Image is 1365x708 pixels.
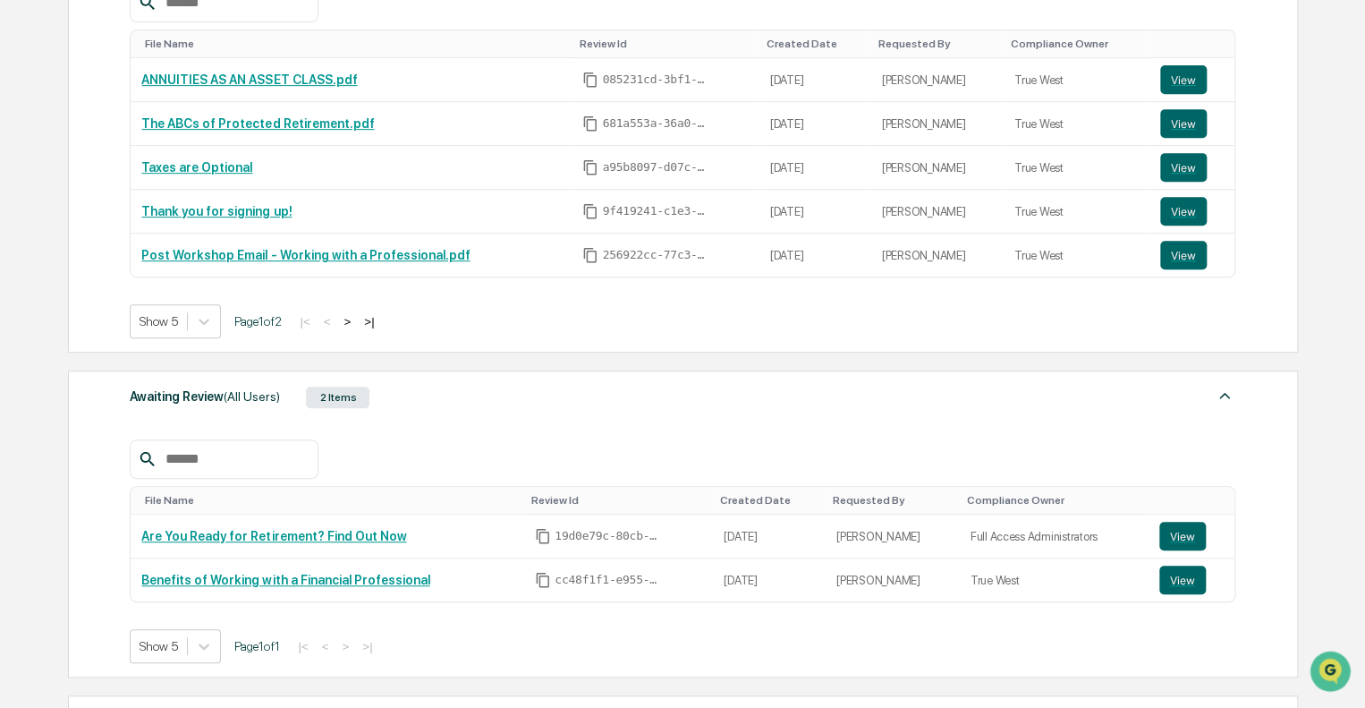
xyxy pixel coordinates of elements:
a: View [1160,241,1225,269]
button: < [317,639,335,654]
span: 681a553a-36a0-440c-bc71-c511afe4472e [602,116,709,131]
button: View [1160,65,1207,94]
div: Toggle SortBy [145,494,517,507]
div: Toggle SortBy [720,494,818,507]
div: Toggle SortBy [967,494,1141,507]
a: View [1159,566,1225,594]
div: Toggle SortBy [1163,494,1228,507]
span: Page 1 of 1 [234,639,279,653]
a: View [1160,153,1225,182]
p: How can we help? [18,38,326,66]
span: a95b8097-d07c-4bbc-8bc9-c6666d58090a [602,160,709,175]
div: 🖐️ [18,227,32,242]
div: Awaiting Review [130,385,279,408]
span: 085231cd-3bf1-49cd-8edf-8e5c63198b44 [602,73,709,87]
div: Toggle SortBy [767,38,864,50]
img: 1746055101610-c473b297-6a78-478c-a979-82029cc54cd1 [18,137,50,169]
button: |< [294,314,315,329]
button: |< [292,639,313,654]
a: View [1160,197,1225,226]
div: We're available if you need us! [61,155,226,169]
td: [PERSON_NAME] [871,146,1004,190]
span: Data Lookup [36,260,113,277]
span: Copy Id [582,159,598,175]
span: 19d0e79c-80cb-4e6e-b4b7-4a6d7cc9a275 [555,529,662,543]
span: Copy Id [535,572,551,588]
td: True West [1004,234,1149,277]
button: View [1160,153,1207,182]
a: View [1160,65,1225,94]
span: 256922cc-77c3-4945-a205-11fcfdbfd03b [602,248,709,262]
a: Powered byPylon [126,303,216,317]
a: Post Workshop Email - Working with a Professional.pdf [141,248,470,262]
td: [DATE] [759,234,871,277]
td: True West [1004,102,1149,146]
td: [PERSON_NAME] [871,234,1004,277]
a: Thank you for signing up! [141,204,292,218]
span: 9f419241-c1e3-49c2-997d-d46bd0652bc5 [602,204,709,218]
span: Copy Id [582,247,598,263]
button: View [1160,197,1207,226]
img: caret [1214,385,1235,406]
button: > [336,639,354,654]
a: 🖐️Preclearance [11,218,123,251]
div: Start new chat [61,137,293,155]
input: Clear [47,81,295,100]
button: >| [357,639,377,654]
td: True West [1004,58,1149,102]
span: Pylon [178,303,216,317]
div: Toggle SortBy [833,494,953,507]
button: View [1160,109,1207,138]
a: The ABCs of Protected Retirement.pdf [141,116,374,131]
button: < [318,314,336,329]
td: [PERSON_NAME] [871,102,1004,146]
button: View [1159,566,1206,594]
span: Copy Id [582,203,598,219]
a: Taxes are Optional [141,160,252,175]
td: True West [960,559,1149,601]
a: Are You Ready for Retirement? Find Out Now [141,529,406,543]
button: > [338,314,356,329]
div: 2 Items [306,387,369,408]
td: [PERSON_NAME] [826,515,960,559]
span: cc48f1f1-e955-4d97-a88e-47c6a179c046 [555,573,662,587]
td: True West [1004,146,1149,190]
button: Start new chat [304,142,326,164]
button: View [1160,241,1207,269]
div: Toggle SortBy [531,494,706,507]
div: 🔎 [18,261,32,276]
a: 🗄️Attestations [123,218,229,251]
span: Copy Id [582,72,598,88]
span: Copy Id [535,528,551,544]
div: 🗄️ [130,227,144,242]
td: [PERSON_NAME] [826,559,960,601]
div: Toggle SortBy [1164,38,1228,50]
button: >| [359,314,379,329]
td: [DATE] [713,515,826,559]
a: ANNUITIES AS AN ASSET CLASS.pdf [141,73,357,87]
span: Copy Id [582,115,598,132]
td: [DATE] [759,146,871,190]
span: Attestations [148,226,222,243]
td: [DATE] [759,190,871,234]
iframe: Open customer support [1308,649,1356,697]
td: True West [1004,190,1149,234]
div: Toggle SortBy [1011,38,1142,50]
span: Preclearance [36,226,115,243]
td: [DATE] [759,58,871,102]
a: View [1160,109,1225,138]
td: Full Access Administrators [960,515,1149,559]
span: Page 1 of 2 [234,314,281,328]
div: Toggle SortBy [145,38,564,50]
a: View [1159,522,1225,550]
td: [DATE] [759,102,871,146]
div: Toggle SortBy [878,38,996,50]
button: View [1159,522,1206,550]
td: [DATE] [713,559,826,601]
a: Benefits of Working with a Financial Professional [141,573,429,587]
span: (All Users) [224,389,279,404]
td: [PERSON_NAME] [871,58,1004,102]
a: 🔎Data Lookup [11,252,120,285]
